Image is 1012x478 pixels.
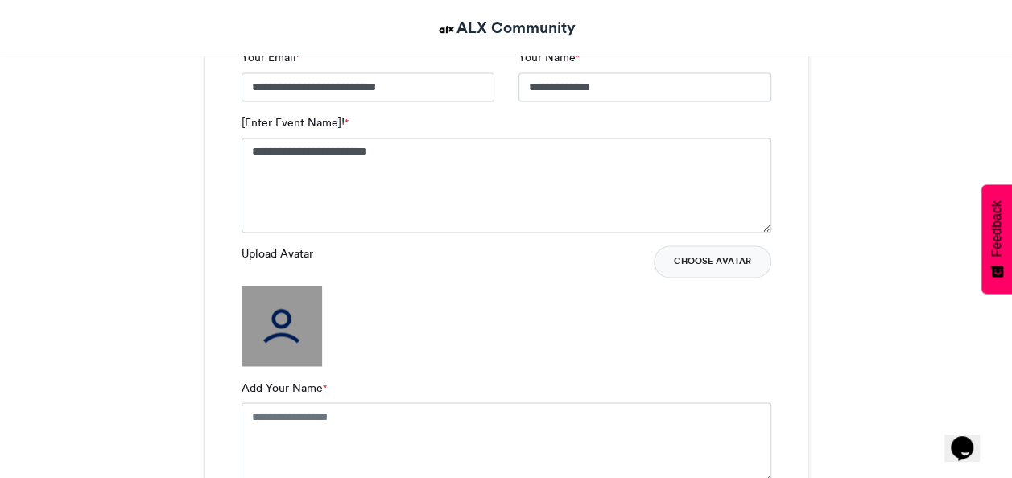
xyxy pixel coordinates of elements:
[989,200,1004,257] span: Feedback
[436,16,576,39] a: ALX Community
[242,49,300,66] label: Your Email
[944,414,996,462] iframe: chat widget
[242,114,349,131] label: [Enter Event Name]!
[436,19,456,39] img: ALX Community
[654,245,771,278] button: Choose Avatar
[242,379,327,396] label: Add Your Name
[242,245,313,262] label: Upload Avatar
[518,49,580,66] label: Your Name
[981,184,1012,294] button: Feedback - Show survey
[242,286,322,366] img: user_filled.png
